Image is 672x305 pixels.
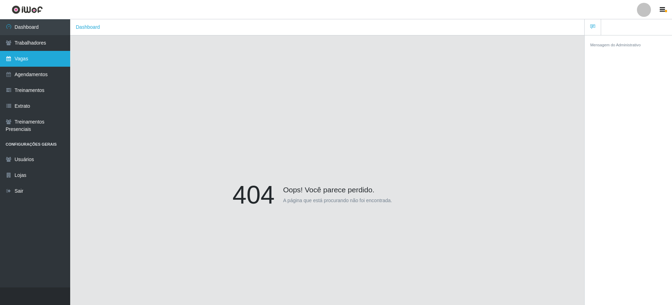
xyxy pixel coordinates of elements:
nav: breadcrumb [70,19,584,35]
a: Dashboard [76,24,100,30]
h1: 404 [233,180,275,210]
small: Mensagem do Administrativo [590,43,641,47]
img: CoreUI Logo [12,5,43,14]
p: A página que está procurando não foi encontrada. [283,197,392,204]
h4: Oops! Você parece perdido. [233,180,422,194]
